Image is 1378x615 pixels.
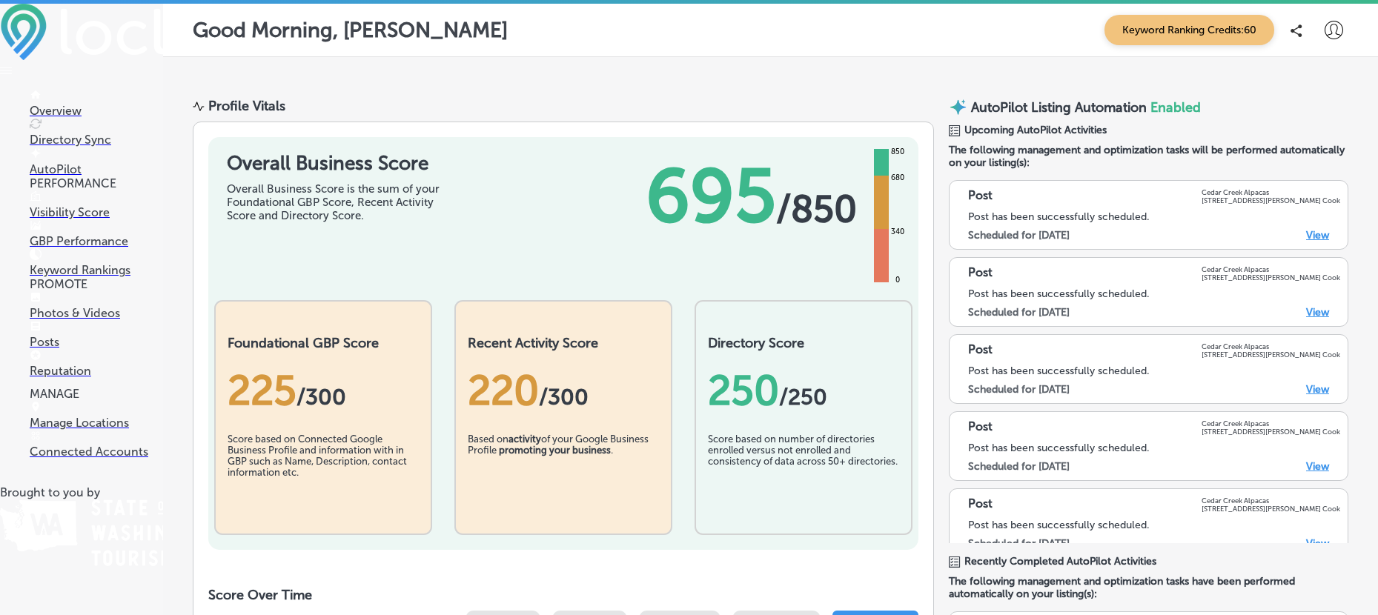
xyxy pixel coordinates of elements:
[30,364,163,378] p: Reputation
[964,555,1156,568] span: Recently Completed AutoPilot Activities
[30,104,163,118] p: Overview
[968,519,1340,531] div: Post has been successfully scheduled.
[499,445,611,456] b: promoting your business
[968,365,1340,377] div: Post has been successfully scheduled.
[30,263,163,277] p: Keyword Rankings
[30,387,163,401] p: MANAGE
[1202,496,1340,505] p: Cedar Creek Alpacas
[297,384,346,410] span: / 300
[227,152,449,175] h1: Overall Business Score
[1202,342,1340,350] p: Cedar Creek Alpacas
[1306,537,1329,550] a: View
[1202,188,1340,196] p: Cedar Creek Alpacas
[1202,505,1340,513] p: [STREET_ADDRESS][PERSON_NAME] Cook
[208,587,918,603] h2: Score Over Time
[1306,306,1329,319] a: View
[1202,419,1340,428] p: Cedar Creek Alpacas
[776,187,857,231] span: / 850
[779,384,827,410] span: /250
[193,18,508,42] p: Good Morning, [PERSON_NAME]
[968,442,1340,454] div: Post has been successfully scheduled.
[30,430,163,459] a: Connected Accounts
[1202,350,1340,359] p: [STREET_ADDRESS][PERSON_NAME] Cook
[888,146,907,158] div: 850
[509,433,541,445] b: activity
[228,433,419,508] div: Score based on Connected Google Business Profile and information with in GBP such as Name, Descri...
[1202,273,1340,282] p: [STREET_ADDRESS][PERSON_NAME] Cook
[30,306,163,320] p: Photos & Videos
[228,335,419,351] h2: Foundational GBP Score
[30,416,163,430] p: Manage Locations
[646,152,776,241] span: 695
[968,342,993,359] p: Post
[30,402,163,430] a: Manage Locations
[30,249,163,277] a: Keyword Rankings
[30,445,163,459] p: Connected Accounts
[968,229,1070,242] label: Scheduled for [DATE]
[30,90,163,118] a: Overview
[968,419,993,436] p: Post
[964,124,1107,136] span: Upcoming AutoPilot Activities
[208,98,285,114] div: Profile Vitals
[968,287,1340,300] div: Post has been successfully scheduled.
[968,306,1070,319] label: Scheduled for [DATE]
[888,226,907,238] div: 340
[949,575,1348,600] span: The following management and optimization tasks have been performed automatically on your listing...
[968,383,1070,396] label: Scheduled for [DATE]
[539,384,589,410] span: /300
[227,182,449,222] div: Overall Business Score is the sum of your Foundational GBP Score, Recent Activity Score and Direc...
[30,277,163,291] p: PROMOTE
[971,99,1147,116] p: AutoPilot Listing Automation
[30,191,163,219] a: Visibility Score
[1306,460,1329,473] a: View
[30,321,163,349] a: Posts
[968,460,1070,473] label: Scheduled for [DATE]
[968,265,993,282] p: Post
[949,144,1348,169] span: The following management and optimization tasks will be performed automatically on your listing(s):
[468,335,659,351] h2: Recent Activity Score
[468,433,659,508] div: Based on of your Google Business Profile .
[30,162,163,176] p: AutoPilot
[1202,196,1340,205] p: [STREET_ADDRESS][PERSON_NAME] Cook
[968,537,1070,550] label: Scheduled for [DATE]
[708,366,899,415] div: 250
[1202,428,1340,436] p: [STREET_ADDRESS][PERSON_NAME] Cook
[1306,229,1329,242] a: View
[968,210,1340,223] div: Post has been successfully scheduled.
[1104,15,1274,45] span: Keyword Ranking Credits: 60
[1202,265,1340,273] p: Cedar Creek Alpacas
[468,366,659,415] div: 220
[30,205,163,219] p: Visibility Score
[968,188,993,205] p: Post
[892,274,903,286] div: 0
[1150,99,1201,116] span: Enabled
[30,350,163,378] a: Reputation
[30,234,163,248] p: GBP Performance
[30,292,163,320] a: Photos & Videos
[228,366,419,415] div: 225
[708,335,899,351] h2: Directory Score
[30,220,163,248] a: GBP Performance
[30,335,163,349] p: Posts
[1306,383,1329,396] a: View
[30,119,163,147] a: Directory Sync
[30,133,163,147] p: Directory Sync
[30,148,163,176] a: AutoPilot
[968,496,993,513] p: Post
[888,172,907,184] div: 680
[949,98,967,116] img: autopilot-icon
[30,176,163,190] p: PERFORMANCE
[708,433,899,508] div: Score based on number of directories enrolled versus not enrolled and consistency of data across ...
